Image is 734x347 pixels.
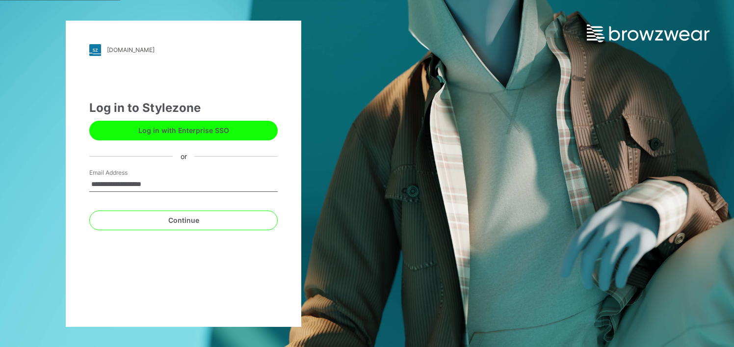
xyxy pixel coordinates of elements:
button: Log in with Enterprise SSO [89,121,278,140]
div: [DOMAIN_NAME] [107,46,155,53]
button: Continue [89,211,278,230]
img: browzwear-logo.e42bd6dac1945053ebaf764b6aa21510.svg [587,25,709,42]
div: or [173,151,195,161]
label: Email Address [89,168,158,177]
a: [DOMAIN_NAME] [89,44,278,56]
div: Log in to Stylezone [89,99,278,117]
img: stylezone-logo.562084cfcfab977791bfbf7441f1a819.svg [89,44,101,56]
